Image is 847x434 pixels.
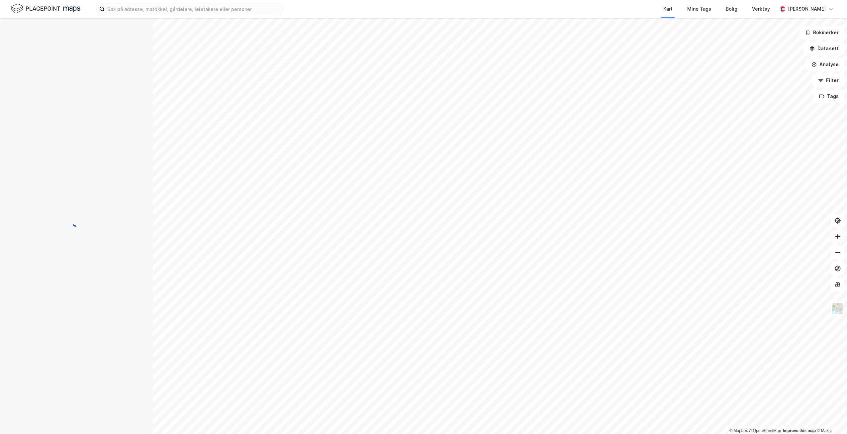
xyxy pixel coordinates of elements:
img: logo.f888ab2527a4732fd821a326f86c7f29.svg [11,3,80,15]
a: OpenStreetMap [749,428,781,433]
div: Bolig [726,5,737,13]
div: [PERSON_NAME] [788,5,826,13]
button: Filter [812,74,844,87]
button: Bokmerker [800,26,844,39]
div: Mine Tags [687,5,711,13]
button: Tags [813,90,844,103]
a: Mapbox [729,428,748,433]
img: spinner.a6d8c91a73a9ac5275cf975e30b51cfb.svg [71,217,82,227]
button: Analyse [806,58,844,71]
input: Søk på adresse, matrikkel, gårdeiere, leietakere eller personer [105,4,282,14]
button: Datasett [804,42,844,55]
iframe: Chat Widget [814,402,847,434]
div: Kart [663,5,673,13]
img: Z [831,302,844,315]
div: Verktøy [752,5,770,13]
a: Improve this map [783,428,816,433]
